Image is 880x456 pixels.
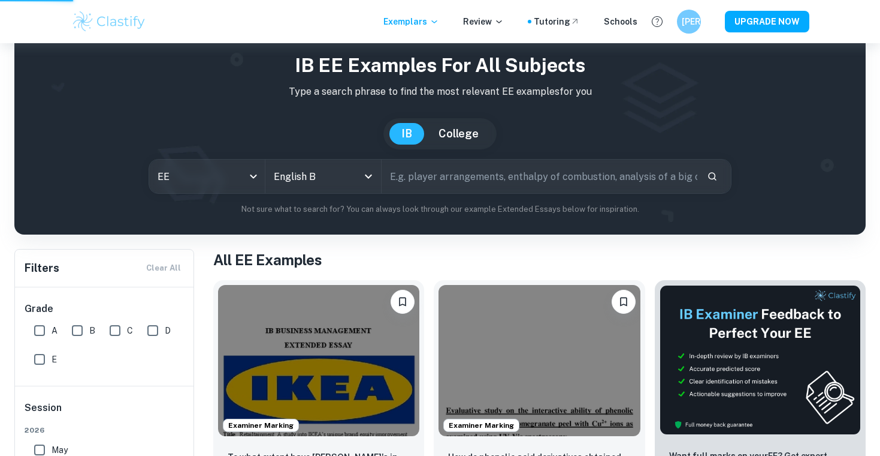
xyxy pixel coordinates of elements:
button: Bookmark [612,290,636,314]
img: Clastify logo [71,10,147,34]
h6: Session [25,401,185,425]
img: Business and Management EE example thumbnail: To what extent have IKEA's in-store reta [218,285,419,436]
button: Bookmark [391,290,415,314]
span: A [52,324,58,337]
button: Open [360,168,377,185]
span: C [127,324,133,337]
img: Chemistry EE example thumbnail: How do phenolic acid derivatives obtaine [439,285,640,436]
h6: [PERSON_NAME] [682,15,695,28]
span: Examiner Marking [223,420,298,431]
span: D [165,324,171,337]
button: UPGRADE NOW [725,11,809,32]
button: College [427,123,491,145]
p: Exemplars [383,15,439,28]
a: Schools [604,15,637,28]
h1: IB EE examples for all subjects [24,51,856,80]
button: [PERSON_NAME] [677,10,701,34]
button: Help and Feedback [647,11,667,32]
button: IB [389,123,424,145]
a: Tutoring [534,15,580,28]
span: Examiner Marking [444,420,519,431]
span: E [52,353,57,366]
p: Review [463,15,504,28]
h6: Filters [25,260,59,277]
div: EE [149,160,265,193]
p: Type a search phrase to find the most relevant EE examples for you [24,85,856,99]
img: Thumbnail [660,285,861,435]
h1: All EE Examples [213,249,866,271]
p: Not sure what to search for? You can always look through our example Extended Essays below for in... [24,203,856,215]
h6: Grade [25,302,185,316]
button: Search [702,166,722,187]
span: 2026 [25,425,185,436]
span: B [89,324,95,337]
input: E.g. player arrangements, enthalpy of combustion, analysis of a big city... [382,160,697,193]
